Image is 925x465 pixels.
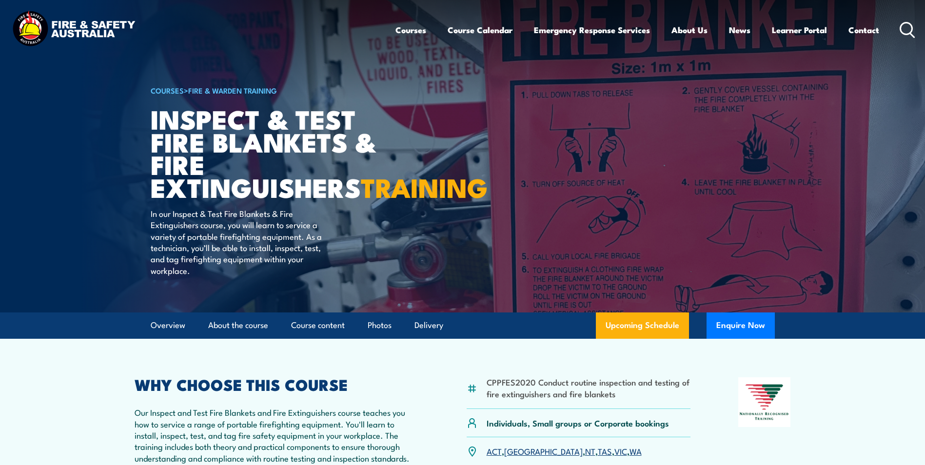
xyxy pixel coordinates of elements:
a: Delivery [414,312,443,338]
h2: WHY CHOOSE THIS COURSE [135,377,419,391]
a: Courses [395,17,426,43]
a: Fire & Warden Training [188,85,277,96]
a: Emergency Response Services [534,17,650,43]
a: TAS [598,445,612,457]
a: Contact [848,17,879,43]
a: NT [585,445,595,457]
li: CPPFES2020 Conduct routine inspection and testing of fire extinguishers and fire blankets [487,376,691,399]
p: Our Inspect and Test Fire Blankets and Fire Extinguishers course teaches you how to service a ran... [135,407,419,464]
a: Course Calendar [448,17,512,43]
h6: > [151,84,392,96]
a: Photos [368,312,392,338]
a: COURSES [151,85,184,96]
a: About Us [671,17,708,43]
a: WA [630,445,642,457]
button: Enquire Now [707,312,775,339]
a: ACT [487,445,502,457]
img: Nationally Recognised Training logo. [738,377,791,427]
a: Learner Portal [772,17,827,43]
a: [GEOGRAPHIC_DATA] [504,445,583,457]
a: Course content [291,312,345,338]
a: VIC [614,445,627,457]
strong: TRAINING [361,166,488,207]
p: , , , , , [487,446,642,457]
p: Individuals, Small groups or Corporate bookings [487,417,669,428]
a: About the course [208,312,268,338]
p: In our Inspect & Test Fire Blankets & Fire Extinguishers course, you will learn to service a vari... [151,208,329,276]
a: Overview [151,312,185,338]
h1: Inspect & Test Fire Blankets & Fire Extinguishers [151,107,392,198]
a: News [729,17,750,43]
a: Upcoming Schedule [596,312,689,339]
